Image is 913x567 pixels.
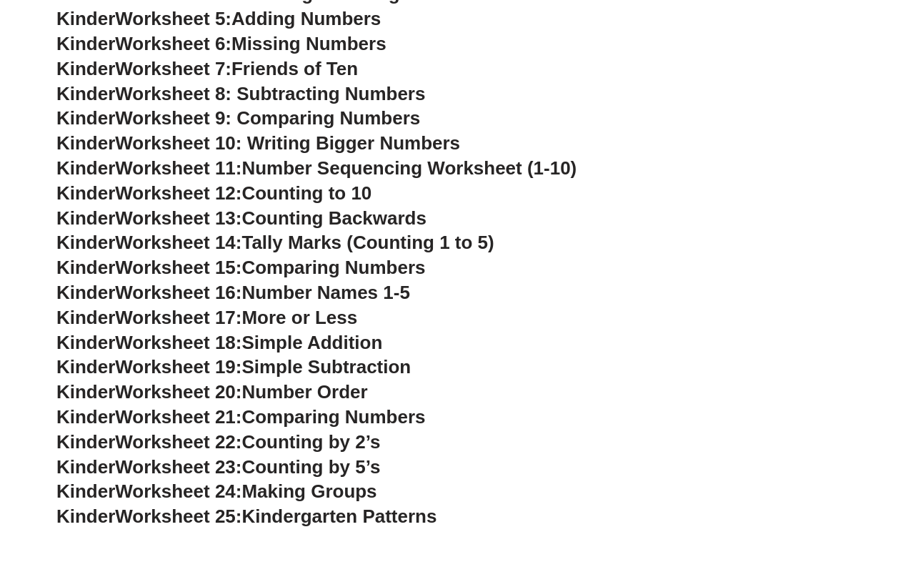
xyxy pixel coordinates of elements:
span: Counting by 5’s [241,456,380,478]
span: Kinder [56,257,115,278]
span: Kinder [56,8,115,29]
span: Worksheet 18: [115,332,241,353]
span: Kinder [56,282,115,303]
span: Worksheet 10: Writing Bigger Numbers [115,132,460,154]
span: Kinder [56,431,115,453]
span: Kinder [56,307,115,328]
span: Worksheet 23: [115,456,241,478]
span: Kinder [56,332,115,353]
iframe: Chat Widget [675,405,913,567]
span: Worksheet 25: [115,506,241,527]
span: Worksheet 6: [115,33,231,54]
span: Kinder [56,107,115,129]
span: Missing Numbers [231,33,386,54]
span: Kinder [56,381,115,403]
span: Comparing Numbers [241,257,425,278]
span: Kinder [56,33,115,54]
span: Worksheet 11: [115,157,241,179]
span: Tally Marks (Counting 1 to 5) [241,232,494,253]
span: Simple Addition [241,332,382,353]
span: Worksheet 19: [115,356,241,378]
span: Kinder [56,157,115,179]
span: Kinder [56,207,115,229]
a: KinderWorksheet 10: Writing Bigger Numbers [56,132,460,154]
span: Making Groups [241,480,376,502]
span: Number Names 1-5 [241,282,409,303]
span: Comparing Numbers [241,406,425,428]
span: Worksheet 13: [115,207,241,229]
a: KinderWorksheet 7:Friends of Ten [56,58,358,79]
span: Kinder [56,182,115,204]
span: Counting to 10 [241,182,371,204]
span: Worksheet 16: [115,282,241,303]
span: Kinder [56,83,115,104]
span: Simple Subtraction [241,356,411,378]
span: Adding Numbers [231,8,381,29]
span: Kindergarten Patterns [241,506,436,527]
span: Kinder [56,456,115,478]
span: Worksheet 8: Subtracting Numbers [115,83,425,104]
span: Worksheet 22: [115,431,241,453]
span: Kinder [56,506,115,527]
span: Worksheet 21: [115,406,241,428]
span: Kinder [56,58,115,79]
span: Counting by 2’s [241,431,380,453]
span: Number Sequencing Worksheet (1-10) [241,157,577,179]
span: Kinder [56,232,115,253]
a: KinderWorksheet 6:Missing Numbers [56,33,386,54]
span: Worksheet 12: [115,182,241,204]
span: Worksheet 7: [115,58,231,79]
span: Kinder [56,480,115,502]
span: Kinder [56,406,115,428]
span: Friends of Ten [231,58,358,79]
span: Worksheet 17: [115,307,241,328]
a: KinderWorksheet 9: Comparing Numbers [56,107,420,129]
span: Worksheet 14: [115,232,241,253]
span: Worksheet 15: [115,257,241,278]
span: More or Less [241,307,357,328]
span: Kinder [56,356,115,378]
span: Worksheet 5: [115,8,231,29]
a: KinderWorksheet 5:Adding Numbers [56,8,381,29]
span: Worksheet 20: [115,381,241,403]
span: Worksheet 24: [115,480,241,502]
span: Kinder [56,132,115,154]
span: Worksheet 9: Comparing Numbers [115,107,420,129]
span: Counting Backwards [241,207,426,229]
a: KinderWorksheet 8: Subtracting Numbers [56,83,425,104]
span: Number Order [241,381,367,403]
